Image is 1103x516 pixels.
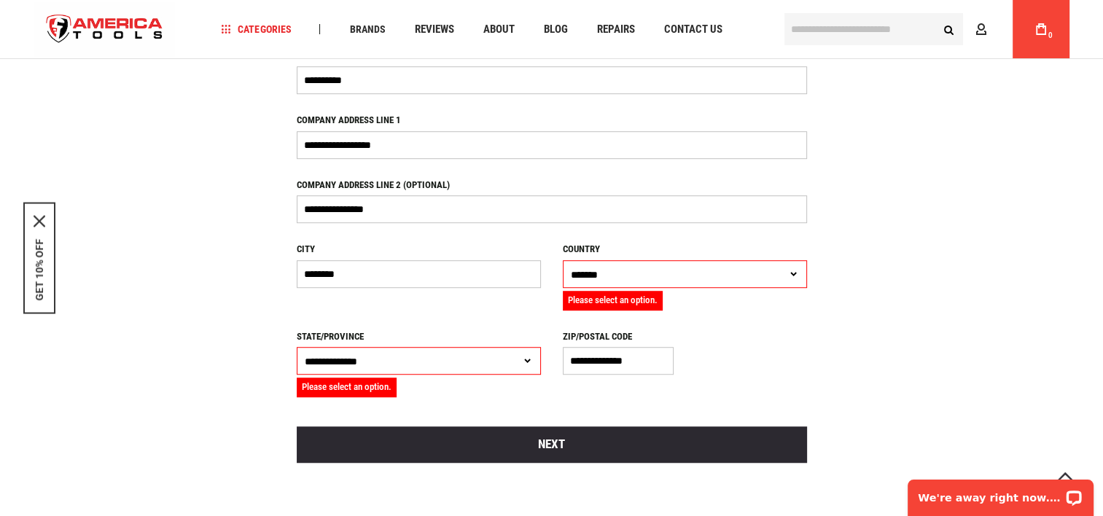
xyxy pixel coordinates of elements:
button: Next [297,426,807,463]
span: Categories [221,24,291,34]
span: Country [563,243,600,254]
a: Contact Us [657,20,728,39]
button: Search [935,15,963,43]
span: Blog [543,24,567,35]
div: Please select an option. [297,378,397,397]
span: Next [538,437,565,451]
a: Blog [537,20,574,39]
span: About [483,24,514,35]
a: Repairs [590,20,641,39]
button: GET 10% OFF [34,239,45,301]
a: Categories [214,20,297,39]
span: Company Address line 1 [297,114,401,125]
img: America Tools [34,2,176,57]
a: Brands [343,20,391,39]
span: 0 [1048,31,1053,39]
div: Please select an option. [563,291,663,310]
a: About [476,20,521,39]
span: Brands [349,24,385,34]
span: Zip/Postal Code [563,331,632,342]
span: Reviews [414,24,453,35]
iframe: LiveChat chat widget [898,470,1103,516]
svg: close icon [34,216,45,227]
span: State/Province [297,331,364,342]
a: store logo [34,2,176,57]
span: Primary Contact Phone Number [297,50,437,61]
span: Contact Us [663,24,722,35]
button: Close [34,216,45,227]
span: Repairs [596,24,634,35]
span: Company Address line 2 (optional) [297,179,450,190]
span: City [297,243,315,254]
a: Reviews [408,20,460,39]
